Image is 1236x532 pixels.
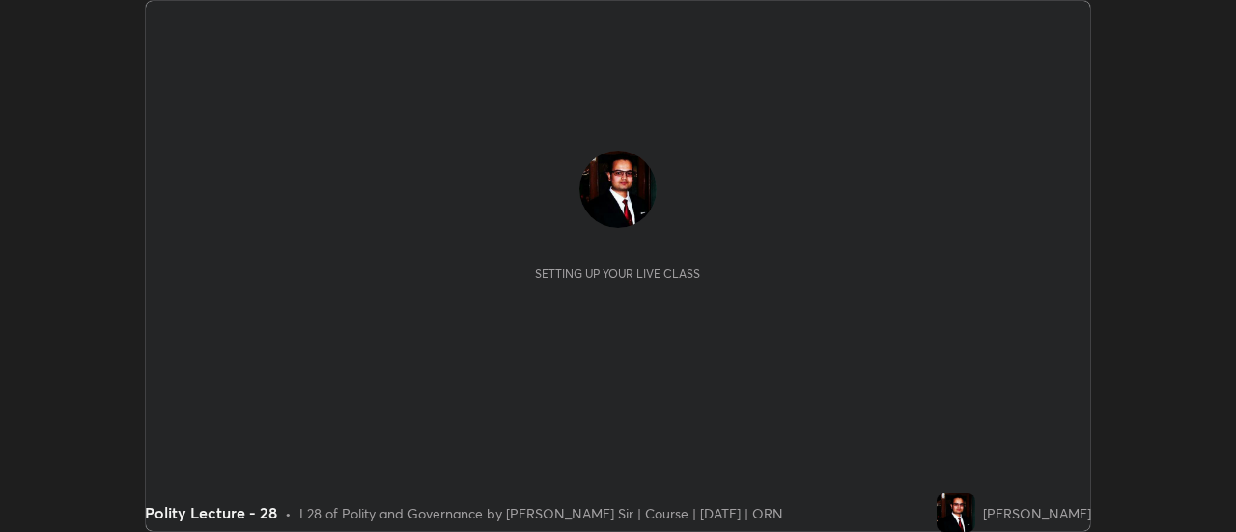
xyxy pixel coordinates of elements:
div: [PERSON_NAME] [983,503,1091,523]
div: L28 of Polity and Governance by [PERSON_NAME] Sir | Course | [DATE] | ORN [299,503,783,523]
div: Setting up your live class [535,266,700,281]
img: 2643041e6cbf4f7ab85ceade07ea9d58.jpg [937,493,975,532]
div: Polity Lecture - 28 [145,501,277,524]
img: 2643041e6cbf4f7ab85ceade07ea9d58.jpg [579,151,657,228]
div: • [285,503,292,523]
